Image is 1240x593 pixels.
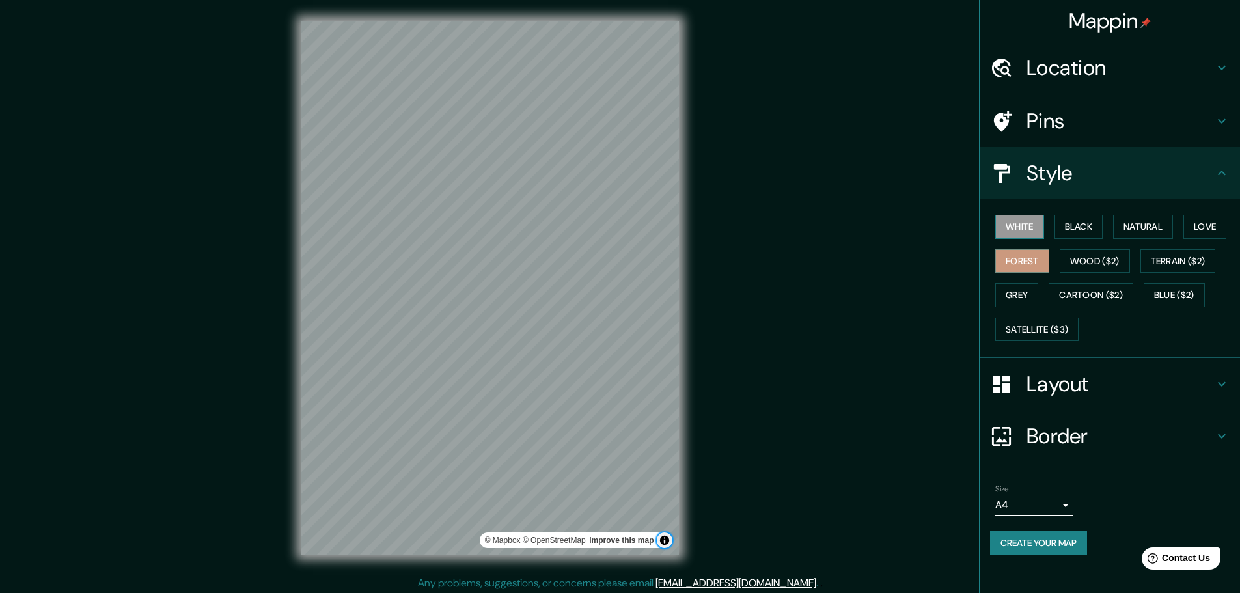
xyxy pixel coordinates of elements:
label: Size [995,484,1009,495]
img: pin-icon.png [1140,18,1151,28]
h4: Mappin [1069,8,1151,34]
a: Map feedback [589,536,654,545]
button: Terrain ($2) [1140,249,1216,273]
h4: Pins [1026,108,1214,134]
a: OpenStreetMap [523,536,586,545]
button: Create your map [990,531,1087,555]
button: Black [1054,215,1103,239]
canvas: Map [301,21,679,555]
button: White [995,215,1044,239]
div: Style [980,147,1240,199]
button: Grey [995,283,1038,307]
div: . [818,575,820,591]
button: Cartoon ($2) [1049,283,1133,307]
div: Border [980,410,1240,462]
div: Location [980,42,1240,94]
h4: Layout [1026,371,1214,397]
button: Toggle attribution [657,532,672,548]
h4: Location [1026,55,1214,81]
h4: Style [1026,160,1214,186]
div: Layout [980,358,1240,410]
button: Wood ($2) [1060,249,1130,273]
iframe: Help widget launcher [1124,542,1226,579]
button: Forest [995,249,1049,273]
h4: Border [1026,423,1214,449]
div: . [820,575,823,591]
div: A4 [995,495,1073,516]
button: Natural [1113,215,1173,239]
a: Mapbox [485,536,521,545]
p: Any problems, suggestions, or concerns please email . [418,575,818,591]
button: Satellite ($3) [995,318,1079,342]
a: [EMAIL_ADDRESS][DOMAIN_NAME] [655,576,816,590]
button: Blue ($2) [1144,283,1205,307]
div: Pins [980,95,1240,147]
button: Love [1183,215,1226,239]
